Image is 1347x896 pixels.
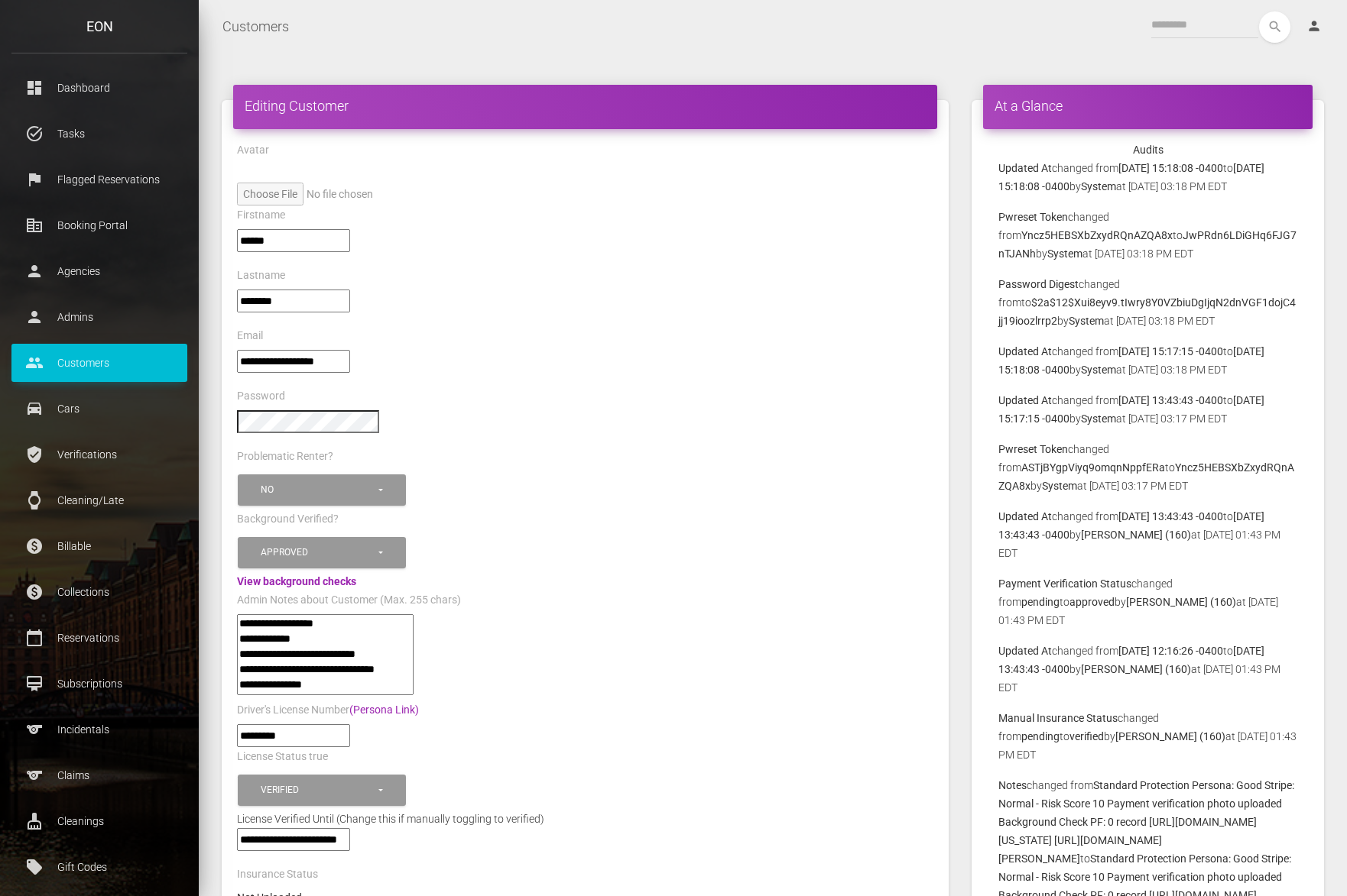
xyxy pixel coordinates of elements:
h4: At a Glance [995,96,1301,115]
b: approved [1069,596,1115,608]
b: verified [1069,730,1104,742]
b: System [1042,480,1077,492]
button: Approved [238,537,406,568]
a: sports Claims [11,756,187,794]
p: Claims [23,764,176,787]
a: people Customers [11,344,187,382]
b: [DATE] 13:43:43 -0400 [1118,394,1223,406]
b: [DATE] 13:43:43 -0400 [1118,510,1223,522]
label: Firstname [237,208,285,223]
b: Pwreset Token [998,211,1068,223]
label: Background Verified? [237,512,339,527]
b: System [1081,180,1116,192]
b: pending [1021,596,1060,608]
b: Password Digest [998,278,1079,290]
b: $2a$12$Xui8eyv9.tIwry8Y0VZbiuDgIjqN2dnVGF1dojC4jj19ioozlrrp2 [998,296,1296,327]
p: Verifications [23,443,176,466]
p: Subscriptions [23,672,176,695]
a: dashboard Dashboard [11,69,187,107]
p: Billable [23,535,176,558]
p: Booking Portal [23,214,176,237]
a: sports Incidentals [11,710,187,749]
p: changed from to by at [DATE] 03:18 PM EDT [998,208,1297,263]
div: Approved [261,546,376,559]
p: Collections [23,581,176,603]
p: Admins [23,306,176,328]
b: Updated At [998,345,1052,357]
p: Dashboard [23,76,176,99]
a: task_alt Tasks [11,115,187,153]
p: changed from to by at [DATE] 03:18 PM EDT [998,275,1297,330]
b: Manual Insurance Status [998,712,1118,724]
button: No [238,474,406,506]
label: Insurance Status [237,867,318,882]
a: local_offer Gift Codes [11,848,187,886]
b: [DATE] 15:18:08 -0400 [1118,162,1223,174]
p: Cleaning/Late [23,489,176,512]
div: No [261,484,376,497]
a: (Persona Link) [349,704,419,716]
p: changed from to by at [DATE] 01:43 PM EDT [998,642,1297,697]
b: Updated At [998,162,1052,174]
b: Updated At [998,394,1052,406]
div: Verified [261,784,376,797]
b: [PERSON_NAME] (160) [1115,730,1225,742]
h4: Editing Customer [245,96,926,115]
a: View background checks [237,575,356,587]
a: flag Flagged Reservations [11,160,187,199]
label: Avatar [237,143,269,158]
b: Updated At [998,645,1052,657]
label: Password [237,389,285,404]
label: Problematic Renter? [237,449,333,464]
p: Cleanings [23,810,176,833]
p: changed from to by at [DATE] 03:17 PM EDT [998,440,1297,495]
a: person Admins [11,298,187,336]
b: Pwreset Token [998,443,1068,455]
b: Notes [998,779,1027,791]
label: Admin Notes about Customer (Max. 255 chars) [237,593,461,608]
b: [PERSON_NAME] (160) [1081,529,1191,541]
b: System [1081,412,1116,425]
p: Cars [23,397,176,420]
b: Payment Verification Status [998,577,1131,590]
b: System [1081,364,1116,376]
label: License Status true [237,749,328,765]
a: person Agencies [11,252,187,290]
a: watch Cleaning/Late [11,481,187,519]
a: verified_user Verifications [11,435,187,474]
p: changed from to by at [DATE] 03:18 PM EDT [998,342,1297,379]
p: changed from to by at [DATE] 01:43 PM EDT [998,709,1297,764]
p: Gift Codes [23,856,176,878]
b: pending [1021,730,1060,742]
b: System [1047,247,1082,260]
b: Standard Protection Persona: Good Stripe: Normal - Risk Score 10 Payment verification photo uploa... [998,779,1294,865]
p: Tasks [23,122,176,145]
b: [DATE] 15:17:15 -0400 [1118,345,1223,357]
button: search [1259,11,1290,43]
a: calendar_today Reservations [11,619,187,657]
strong: Audits [1133,144,1164,156]
p: changed from to by at [DATE] 01:43 PM EDT [998,574,1297,629]
label: Lastname [237,268,285,283]
a: cleaning_services Cleanings [11,802,187,840]
a: corporate_fare Booking Portal [11,206,187,244]
b: [DATE] 12:16:26 -0400 [1118,645,1223,657]
p: changed from to by at [DATE] 01:43 PM EDT [998,507,1297,562]
a: paid Billable [11,527,187,565]
button: Verified [238,775,406,806]
b: Updated At [998,510,1052,522]
p: changed from to by at [DATE] 03:17 PM EDT [998,391,1297,428]
a: Customers [222,8,289,46]
label: Email [237,328,263,344]
p: Reservations [23,626,176,649]
a: card_membership Subscriptions [11,665,187,703]
p: Flagged Reservations [23,168,176,191]
label: Driver's License Number [237,703,419,718]
p: changed from to by at [DATE] 03:18 PM EDT [998,159,1297,196]
b: System [1069,315,1104,327]
a: drive_eta Cars [11,390,187,428]
i: person [1306,18,1322,34]
b: [PERSON_NAME] (160) [1126,596,1236,608]
a: person [1295,11,1336,42]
